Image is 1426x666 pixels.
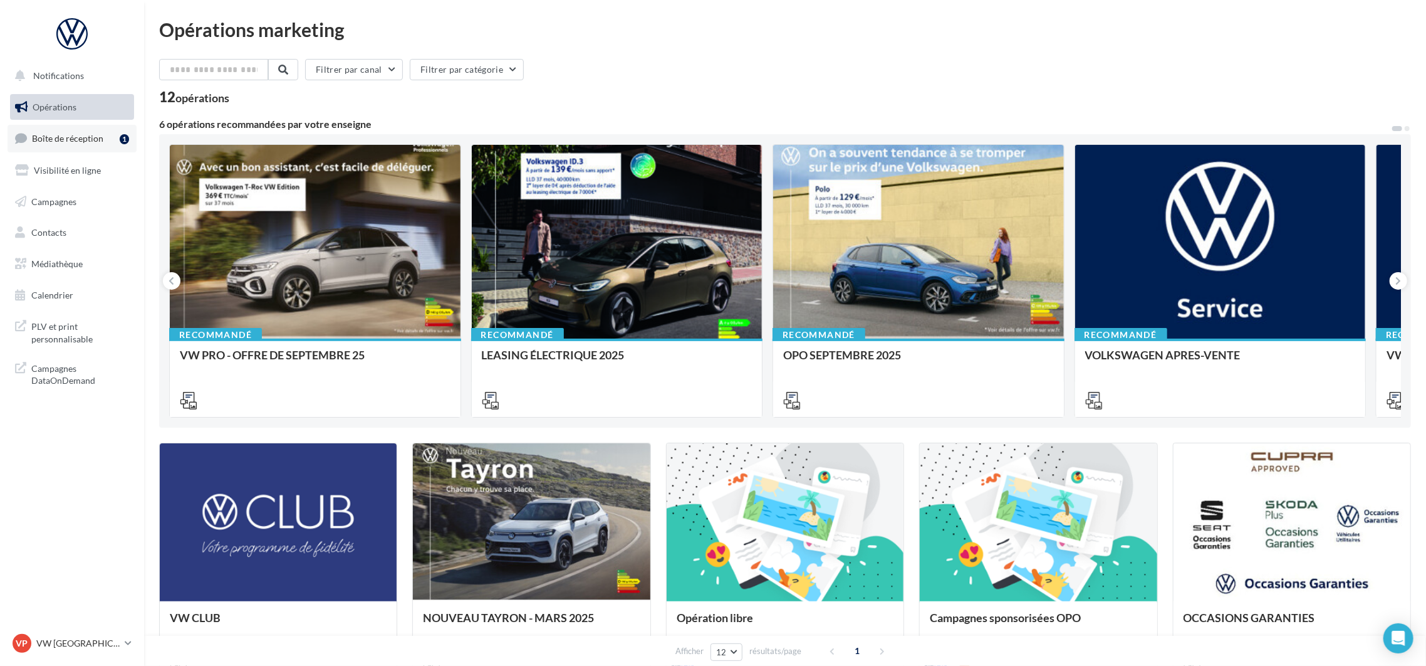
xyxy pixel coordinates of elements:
[31,290,73,300] span: Calendrier
[10,632,134,655] a: VP VW [GEOGRAPHIC_DATA] 13
[930,611,1147,637] div: Campagnes sponsorisées OPO
[482,349,752,374] div: LEASING ÉLECTRIQUE 2025
[31,196,76,206] span: Campagnes
[120,134,129,144] div: 1
[33,102,76,112] span: Opérations
[677,611,893,637] div: Opération libre
[180,349,450,374] div: VW PRO - OFFRE DE SEPTEMBRE 25
[159,20,1411,39] div: Opérations marketing
[34,165,101,176] span: Visibilité en ligne
[8,94,137,120] a: Opérations
[675,645,704,657] span: Afficher
[848,641,868,661] span: 1
[8,355,137,392] a: Campagnes DataOnDemand
[773,328,865,342] div: Recommandé
[36,637,120,650] p: VW [GEOGRAPHIC_DATA] 13
[175,92,229,103] div: opérations
[170,611,387,637] div: VW CLUB
[31,360,129,387] span: Campagnes DataOnDemand
[159,90,229,104] div: 12
[710,643,742,661] button: 12
[305,59,403,80] button: Filtrer par canal
[16,637,28,650] span: VP
[1075,328,1167,342] div: Recommandé
[8,157,137,184] a: Visibilité en ligne
[8,63,132,89] button: Notifications
[31,227,66,238] span: Contacts
[31,258,83,269] span: Médiathèque
[8,313,137,350] a: PLV et print personnalisable
[33,70,84,81] span: Notifications
[783,349,1054,374] div: OPO SEPTEMBRE 2025
[8,125,137,152] a: Boîte de réception1
[1383,623,1413,653] div: Open Intercom Messenger
[410,59,524,80] button: Filtrer par catégorie
[159,119,1391,129] div: 6 opérations recommandées par votre enseigne
[471,328,564,342] div: Recommandé
[749,645,801,657] span: résultats/page
[8,219,137,246] a: Contacts
[169,328,262,342] div: Recommandé
[716,647,727,657] span: 12
[8,251,137,277] a: Médiathèque
[31,318,129,345] span: PLV et print personnalisable
[1085,349,1356,374] div: VOLKSWAGEN APRES-VENTE
[1184,611,1400,637] div: OCCASIONS GARANTIES
[8,282,137,309] a: Calendrier
[32,133,103,144] span: Boîte de réception
[423,611,640,637] div: NOUVEAU TAYRON - MARS 2025
[8,189,137,215] a: Campagnes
